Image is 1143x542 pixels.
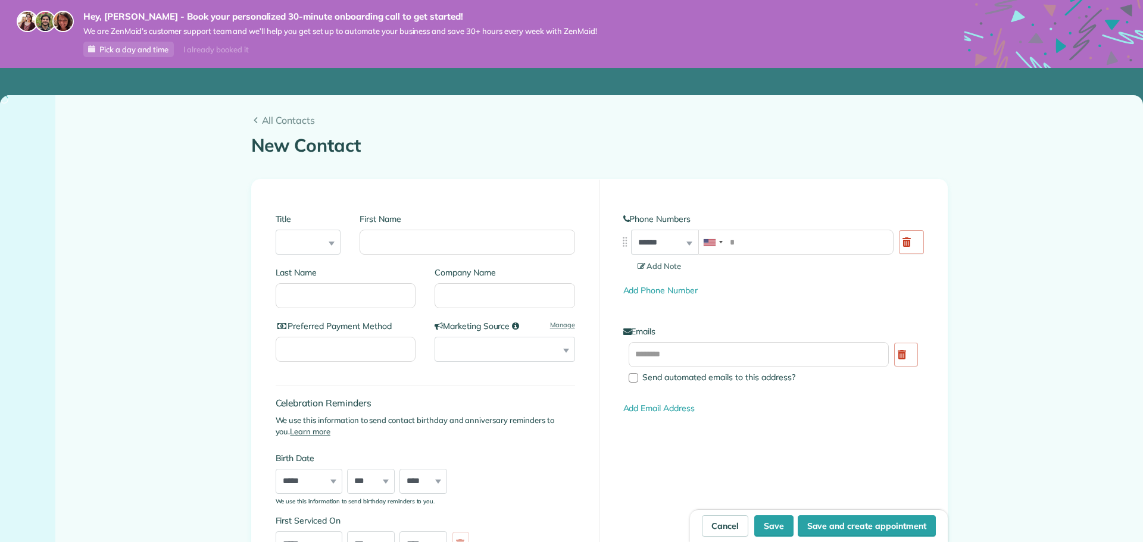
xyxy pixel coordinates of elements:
a: All Contacts [251,113,948,127]
span: All Contacts [262,113,948,127]
label: Phone Numbers [623,213,923,225]
img: michelle-19f622bdf1676172e81f8f8fba1fb50e276960ebfe0243fe18214015130c80e4.jpg [52,11,74,32]
label: Emails [623,325,923,337]
img: maria-72a9807cf96188c08ef61303f053569d2e2a8a1cde33d635c8a3ac13582a053d.jpg [17,11,38,32]
label: Title [276,213,341,225]
label: First Serviced On [276,515,475,527]
a: Pick a day and time [83,42,174,57]
label: First Name [360,213,574,225]
span: We are ZenMaid’s customer support team and we’ll help you get set up to automate your business an... [83,26,597,36]
button: Save [754,515,794,537]
h4: Celebration Reminders [276,398,575,408]
img: jorge-587dff0eeaa6aab1f244e6dc62b8924c3b6ad411094392a53c71c6c4a576187d.jpg [35,11,56,32]
label: Last Name [276,267,416,278]
p: We use this information to send contact birthday and anniversary reminders to you. [276,415,575,438]
strong: Hey, [PERSON_NAME] - Book your personalized 30-minute onboarding call to get started! [83,11,597,23]
div: I already booked it [176,42,255,57]
a: Learn more [290,427,330,436]
span: Add Note [638,261,682,271]
label: Marketing Source [435,320,575,332]
a: Cancel [702,515,748,537]
span: Pick a day and time [99,45,168,54]
a: Add Phone Number [623,285,698,296]
img: drag_indicator-119b368615184ecde3eda3c64c821f6cf29d3e2b97b89ee44bc31753036683e5.png [619,236,631,248]
a: Manage [550,320,575,330]
label: Birth Date [276,452,475,464]
label: Company Name [435,267,575,278]
a: Add Email Address [623,403,695,413]
h1: New Contact [251,136,948,155]
sub: We use this information to send birthday reminders to you. [276,497,435,505]
button: Save and create appointment [798,515,936,537]
div: United States: +1 [699,230,726,254]
label: Preferred Payment Method [276,320,416,332]
span: Send automated emails to this address? [642,372,795,383]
